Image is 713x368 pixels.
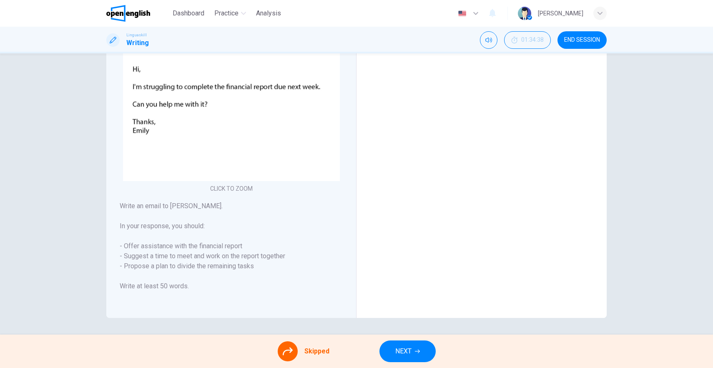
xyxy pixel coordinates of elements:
span: NEXT [395,345,412,357]
button: 01:34:38 [504,31,551,49]
span: Dashboard [173,8,204,18]
h1: Writing [126,38,149,48]
button: NEXT [379,340,436,362]
a: OpenEnglish logo [106,5,169,22]
img: Profile picture [518,7,531,20]
img: en [457,10,467,17]
button: Analysis [253,6,284,21]
div: [PERSON_NAME] [538,8,583,18]
span: Skipped [304,346,329,356]
button: END SESSION [557,31,607,49]
button: Dashboard [169,6,208,21]
span: 01:34:38 [521,37,544,43]
h6: Write an email to [PERSON_NAME]. In your response, you should: - Offer assistance with the financ... [120,201,343,291]
button: Practice [211,6,249,21]
span: END SESSION [564,37,600,43]
span: Linguaskill [126,32,147,38]
span: Analysis [256,8,281,18]
div: Mute [480,31,497,49]
div: Hide [504,31,551,49]
span: Practice [214,8,239,18]
img: OpenEnglish logo [106,5,150,22]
